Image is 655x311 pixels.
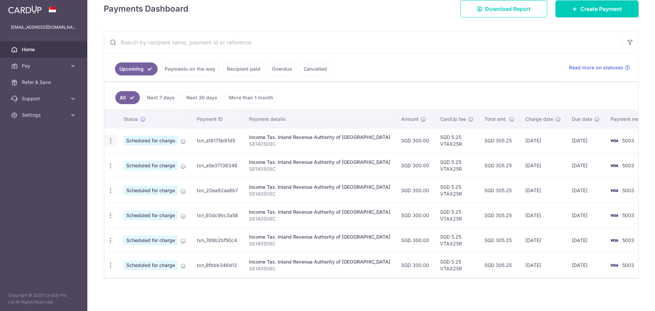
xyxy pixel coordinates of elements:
span: 5003 [622,187,634,193]
span: Total amt. [484,116,507,123]
td: [DATE] [566,203,605,228]
td: SGD 300.00 [396,203,435,228]
a: Create Payment [555,0,639,17]
a: Cancelled [299,62,331,75]
td: SGD 300.00 [396,153,435,178]
div: Income Tax. Inland Revenue Authority of [GEOGRAPHIC_DATA] [249,209,390,215]
td: txn_e5e37136348 [191,153,244,178]
div: Income Tax. Inland Revenue Authority of [GEOGRAPHIC_DATA] [249,234,390,240]
span: Pay [22,62,67,69]
div: Income Tax. Inland Revenue Authority of [GEOGRAPHIC_DATA] [249,134,390,141]
td: [DATE] [566,228,605,253]
a: All [115,91,140,104]
td: SGD 305.25 [479,178,520,203]
td: [DATE] [566,153,605,178]
p: S8140509C [249,215,390,222]
p: S8140509C [249,141,390,147]
td: txn_a18175b91d5 [191,128,244,153]
td: [DATE] [520,153,566,178]
p: [EMAIL_ADDRESS][DOMAIN_NAME] [11,24,76,31]
span: Settings [22,112,67,118]
div: Income Tax. Inland Revenue Authority of [GEOGRAPHIC_DATA] [249,258,390,265]
div: Income Tax. Inland Revenue Authority of [GEOGRAPHIC_DATA] [249,159,390,166]
span: CardUp fee [440,116,466,123]
td: SGD 305.25 [479,203,520,228]
div: Income Tax. Inland Revenue Authority of [GEOGRAPHIC_DATA] [249,184,390,190]
span: Create Payment [580,5,622,13]
a: Next 7 days [143,91,179,104]
img: Bank Card [607,211,621,220]
td: [DATE] [520,228,566,253]
span: Scheduled for charge [123,260,178,270]
p: S8140509C [249,265,390,272]
td: SGD 300.00 [396,253,435,278]
th: Payment details [244,110,396,128]
td: txn_93dc9bc3a58 [191,203,244,228]
th: Payment ID [191,110,244,128]
span: Status [123,116,138,123]
td: txn_20ea92aa6b7 [191,178,244,203]
input: Search by recipient name, payment id or reference [104,31,622,53]
h4: Payments Dashboard [104,3,188,15]
p: S8140509C [249,240,390,247]
td: SGD 305.25 [479,128,520,153]
span: Refer & Save [22,79,67,86]
span: Home [22,46,67,53]
a: Recipient paid [222,62,265,75]
span: 5003 [622,237,634,243]
td: [DATE] [520,178,566,203]
td: SGD 5.25 VTAX25R [435,153,479,178]
span: Scheduled for charge [123,161,178,170]
td: [DATE] [566,178,605,203]
span: Scheduled for charge [123,136,178,145]
td: [DATE] [566,128,605,153]
span: 5003 [622,212,634,218]
td: SGD 300.00 [396,178,435,203]
td: SGD 300.00 [396,128,435,153]
img: Bank Card [607,261,621,269]
td: [DATE] [520,203,566,228]
a: Next 30 days [182,91,222,104]
span: 5003 [622,262,634,268]
td: SGD 300.00 [396,228,435,253]
td: SGD 5.25 VTAX25R [435,128,479,153]
img: Bank Card [607,186,621,195]
td: [DATE] [520,128,566,153]
img: CardUp [8,5,42,14]
span: 5003 [622,138,634,143]
a: Upcoming [115,62,158,75]
a: Overdue [267,62,296,75]
td: SGD 305.25 [479,253,520,278]
img: Bank Card [607,236,621,244]
a: Read more on statuses [569,64,630,71]
td: SGD 5.25 VTAX25R [435,228,479,253]
td: SGD 5.25 VTAX25R [435,253,479,278]
td: [DATE] [520,253,566,278]
img: Bank Card [607,137,621,145]
span: Scheduled for charge [123,236,178,245]
span: 5003 [622,162,634,168]
p: S8140509C [249,166,390,172]
span: Scheduled for charge [123,211,178,220]
a: More than 1 month [224,91,278,104]
span: Amount [401,116,419,123]
td: SGD 5.25 VTAX25R [435,203,479,228]
span: Charge date [525,116,553,123]
span: Scheduled for charge [123,186,178,195]
span: Due date [572,116,592,123]
a: Payments on the way [160,62,220,75]
span: Download Report [485,5,530,13]
a: Download Report [460,0,547,17]
td: SGD 5.25 VTAX25R [435,178,479,203]
td: txn_7d9b2bf50c4 [191,228,244,253]
td: SGD 305.25 [479,153,520,178]
td: txn_8fbbb346d12 [191,253,244,278]
span: Read more on statuses [569,64,623,71]
td: SGD 305.25 [479,228,520,253]
img: Bank Card [607,161,621,170]
p: S8140509C [249,190,390,197]
td: [DATE] [566,253,605,278]
span: Support [22,95,67,102]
